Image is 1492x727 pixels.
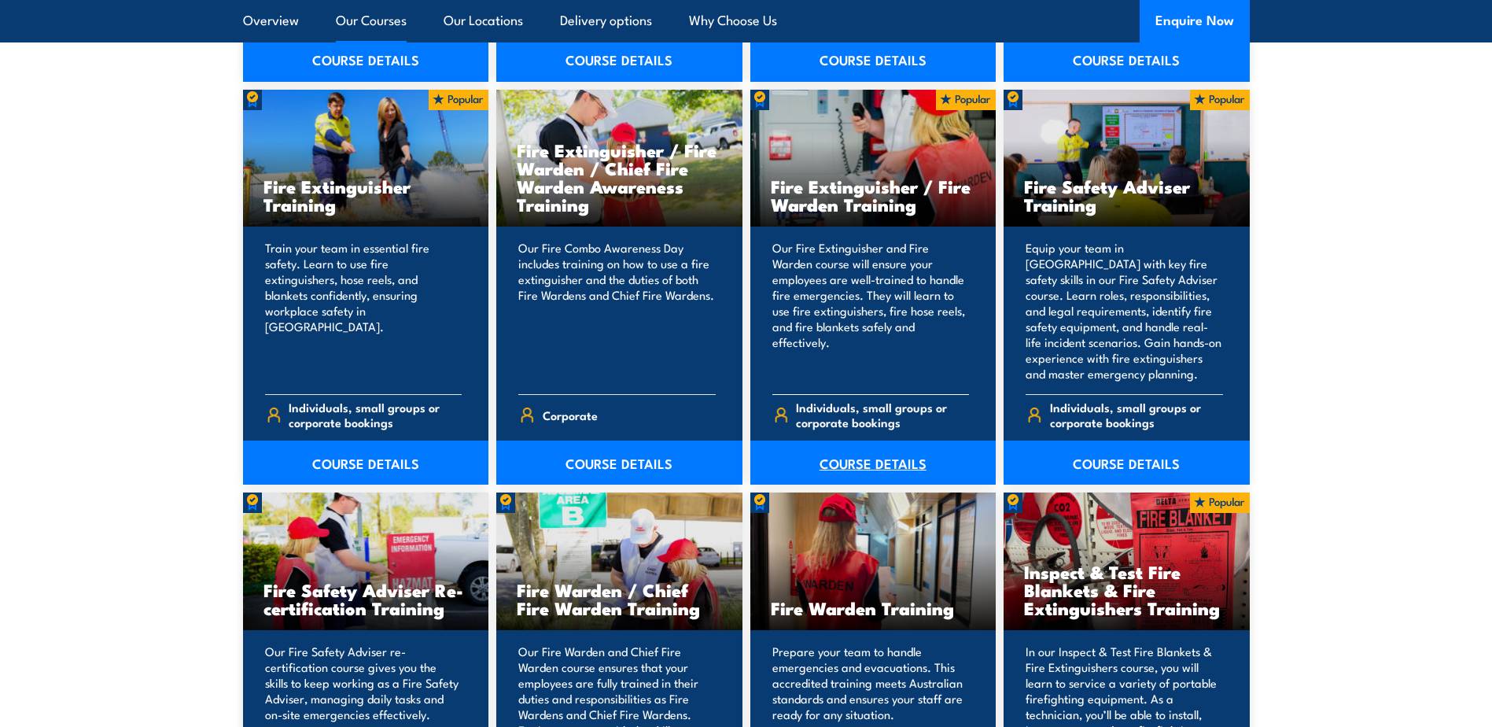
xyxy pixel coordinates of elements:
h3: Fire Extinguisher Training [263,177,469,213]
span: Corporate [543,403,598,427]
h3: Fire Safety Adviser Re-certification Training [263,581,469,617]
span: Individuals, small groups or corporate bookings [1050,400,1223,430]
h3: Inspect & Test Fire Blankets & Fire Extinguishers Training [1024,563,1229,617]
a: COURSE DETAILS [750,38,997,82]
a: COURSE DETAILS [750,441,997,485]
p: Train your team in essential fire safety. Learn to use fire extinguishers, hose reels, and blanke... [265,240,462,382]
a: COURSE DETAILS [243,38,489,82]
a: COURSE DETAILS [1004,38,1250,82]
h3: Fire Extinguisher / Fire Warden Training [771,177,976,213]
h3: Fire Warden Training [771,599,976,617]
span: Individuals, small groups or corporate bookings [796,400,969,430]
h3: Fire Extinguisher / Fire Warden / Chief Fire Warden Awareness Training [517,141,722,213]
h3: Fire Safety Adviser Training [1024,177,1229,213]
a: COURSE DETAILS [496,441,742,485]
a: COURSE DETAILS [243,441,489,485]
p: Equip your team in [GEOGRAPHIC_DATA] with key fire safety skills in our Fire Safety Adviser cours... [1026,240,1223,382]
p: Our Fire Extinguisher and Fire Warden course will ensure your employees are well-trained to handl... [772,240,970,382]
a: COURSE DETAILS [496,38,742,82]
p: Our Fire Combo Awareness Day includes training on how to use a fire extinguisher and the duties o... [518,240,716,382]
a: COURSE DETAILS [1004,441,1250,485]
h3: Fire Warden / Chief Fire Warden Training [517,581,722,617]
span: Individuals, small groups or corporate bookings [289,400,462,430]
